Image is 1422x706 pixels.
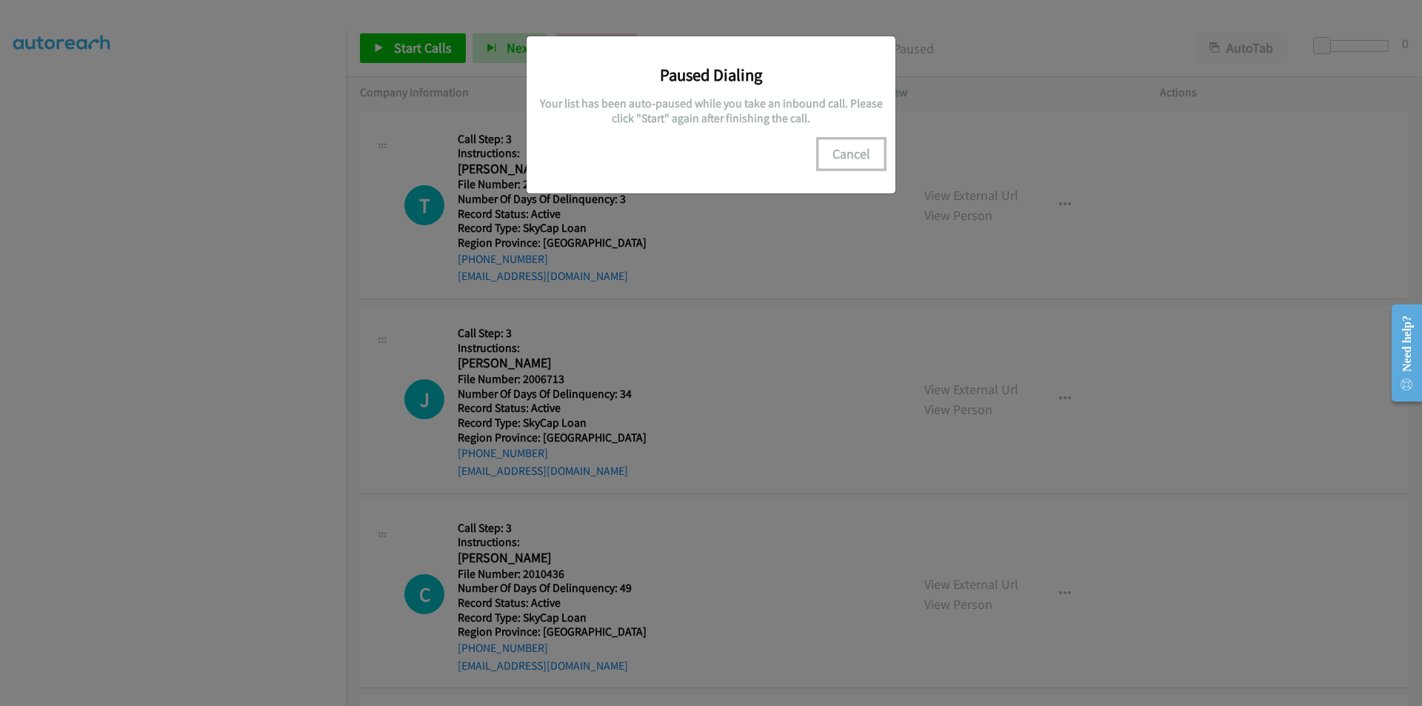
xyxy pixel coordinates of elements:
[1379,294,1422,412] iframe: Resource Center
[818,139,884,169] button: Cancel
[538,96,884,125] h5: Your list has been auto-paused while you take an inbound call. Please click "Start" again after f...
[538,64,884,85] h3: Paused Dialing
